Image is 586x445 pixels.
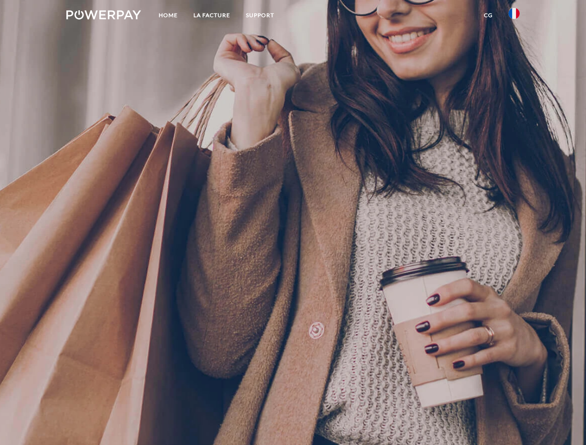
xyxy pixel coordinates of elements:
[186,7,238,24] a: LA FACTURE
[66,10,141,19] img: logo-powerpay-white.svg
[238,7,282,24] a: Support
[476,7,501,24] a: CG
[151,7,186,24] a: Home
[509,8,520,19] img: fr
